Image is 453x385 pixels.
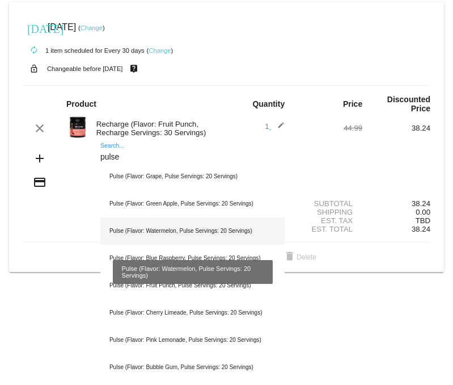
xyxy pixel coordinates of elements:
strong: Product [66,99,96,108]
mat-icon: edit [271,122,285,135]
span: Delete [283,253,316,261]
div: Recharge (Flavor: Fruit Punch, Recharge Servings: 30 Servings) [91,120,227,137]
div: Est. Total [294,225,362,233]
span: TBD [416,216,430,225]
div: Pulse (Flavor: Cherry Limeade, Pulse Servings: 20 Servings) [100,299,285,327]
span: 1 [265,122,285,131]
input: Search... [100,153,285,162]
strong: Quantity [252,99,285,108]
img: Image-1-Carousel-Recharge30S-Fruit-Punch-Transp.png [66,116,89,139]
mat-icon: live_help [127,61,141,76]
strong: Price [343,99,362,108]
div: 44.99 [294,124,362,132]
small: ( ) [147,47,173,54]
div: Subtotal [294,199,362,208]
strong: Discounted Price [387,95,430,113]
a: Change [149,47,171,54]
div: Pulse (Flavor: Green Apple, Pulse Servings: 20 Servings) [100,190,285,217]
small: ( ) [78,24,105,31]
mat-icon: [DATE] [27,21,41,35]
mat-icon: credit_card [33,175,46,189]
mat-icon: clear [33,122,46,135]
div: Pulse (Flavor: Blue Raspberry, Pulse Servings: 20 Servings) [100,245,285,272]
div: Pulse (Flavor: Watermelon, Pulse Servings: 20 Servings) [100,217,285,245]
small: Changeable before [DATE] [47,65,123,72]
mat-icon: add [33,152,46,165]
div: Pulse (Flavor: Pink Lemonade, Pulse Servings: 20 Servings) [100,327,285,354]
a: Change [81,24,103,31]
mat-icon: autorenew [27,44,41,57]
div: Pulse (Flavor: Grape, Pulse Servings: 20 Servings) [100,163,285,190]
mat-icon: delete [283,250,297,264]
div: Shipping [294,208,362,216]
div: Pulse (Flavor: Fruit Punch, Pulse Servings: 20 Servings) [100,272,285,299]
div: 38.24 [362,199,430,208]
mat-icon: lock_open [27,61,41,76]
div: Est. Tax [294,216,362,225]
button: Delete [274,247,325,267]
span: 0.00 [416,208,430,216]
div: Pulse (Flavor: Bubble Gum, Pulse Servings: 20 Servings) [100,354,285,381]
div: 38.24 [362,124,430,132]
small: 1 item scheduled for Every 30 days [23,47,145,54]
span: 38.24 [412,225,430,233]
